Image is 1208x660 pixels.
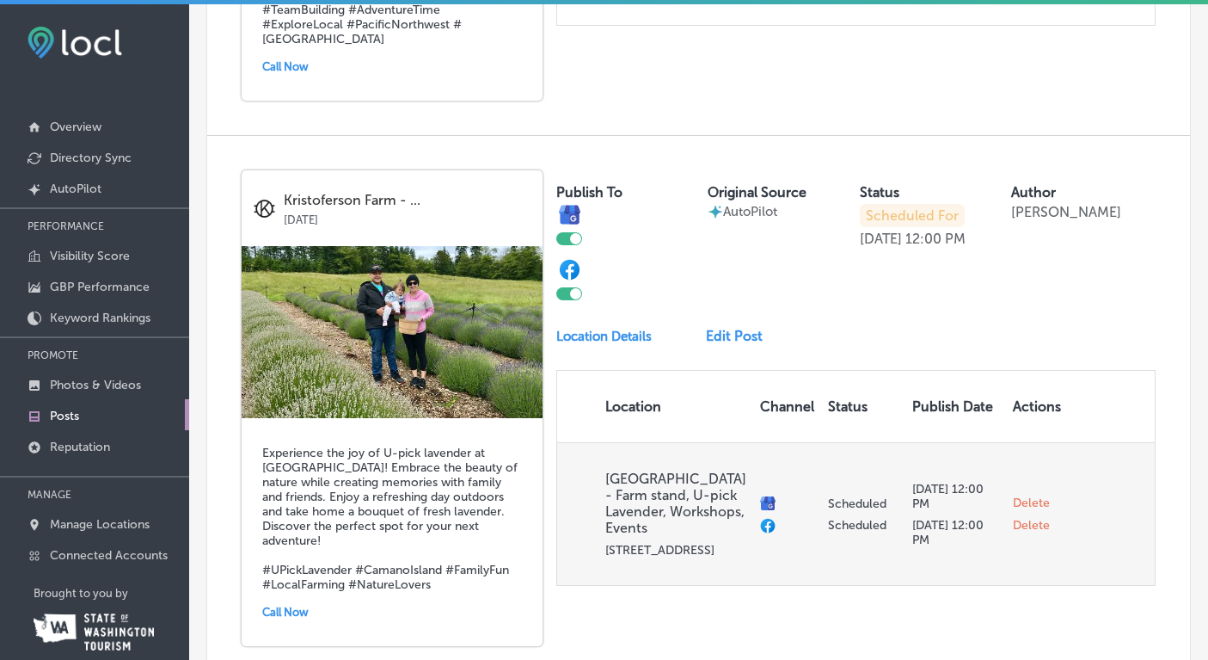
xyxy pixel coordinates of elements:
[28,27,122,59] img: fda3e92497d09a02dc62c9cd864e3231.png
[706,328,776,344] a: Edit Post
[753,371,821,442] th: Channel
[50,440,110,454] p: Reputation
[254,198,275,219] img: logo
[912,482,999,511] p: [DATE] 12:00 PM
[860,231,902,247] p: [DATE]
[860,204,965,227] p: Scheduled For
[1006,371,1068,442] th: Actions
[605,471,746,536] p: [GEOGRAPHIC_DATA] - Farm stand, U-pick Lavender, Workshops, Events
[556,329,652,344] p: Location Details
[50,280,150,294] p: GBP Performance
[50,151,132,165] p: Directory Sync
[1013,496,1050,511] span: Delete
[50,120,101,134] p: Overview
[912,518,999,547] p: [DATE] 12:00 PM
[1013,518,1050,534] span: Delete
[860,184,899,200] label: Status
[50,311,150,325] p: Keyword Rankings
[828,518,898,533] p: Scheduled
[34,614,154,651] img: Washington Tourism
[262,446,522,592] h5: Experience the joy of U-pick lavender at [GEOGRAPHIC_DATA]! Embrace the beauty of nature while cr...
[34,587,189,600] p: Brought to you by
[556,184,622,200] label: Publish To
[905,371,1006,442] th: Publish Date
[50,517,150,532] p: Manage Locations
[1011,184,1056,200] label: Author
[242,246,543,418] img: 17447200887711da44-8ffe-4826-8e78-6b9f2ca63c7c_FDC6E1F2-B82D-4156-BF37-47720F52F201.jpeg
[284,208,530,226] p: [DATE]
[1011,204,1121,220] p: [PERSON_NAME]
[557,371,753,442] th: Location
[50,548,168,563] p: Connected Accounts
[708,184,806,200] label: Original Source
[50,182,101,196] p: AutoPilot
[708,204,723,219] img: autopilot-icon
[50,378,141,392] p: Photos & Videos
[821,371,905,442] th: Status
[284,193,530,208] p: Kristoferson Farm - ...
[723,204,777,219] p: AutoPilot
[50,249,130,263] p: Visibility Score
[605,543,746,558] p: [STREET_ADDRESS]
[905,231,966,247] p: 12:00 PM
[50,409,79,423] p: Posts
[828,497,898,511] p: Scheduled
